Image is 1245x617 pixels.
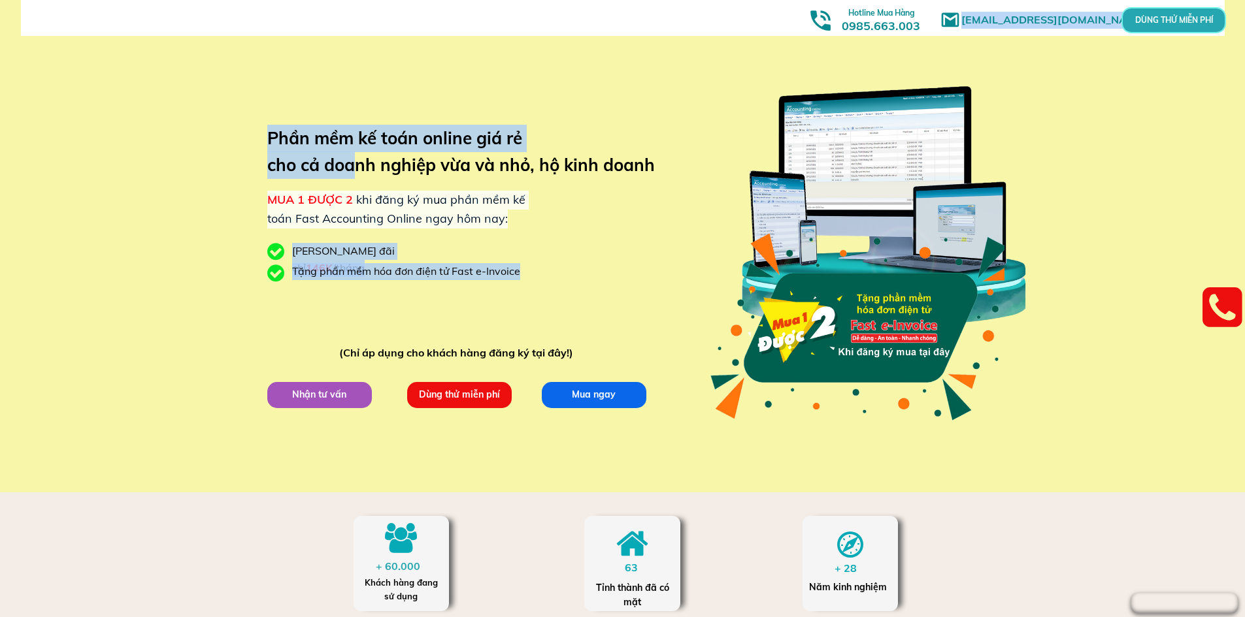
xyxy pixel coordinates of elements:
[306,261,333,274] span: 146K
[292,263,530,280] div: Tặng phần mềm hóa đơn điện tử Fast e-Invoice
[835,560,869,577] div: + 28
[267,382,372,408] p: Nhận tư vấn
[267,192,525,226] span: khi đăng ký mua phần mềm kế toán Fast Accounting Online ngay hôm nay:
[848,8,914,18] span: Hotline Mua Hàng
[292,243,462,276] div: [PERSON_NAME] đãi chỉ /tháng
[625,560,650,577] div: 63
[339,345,579,362] div: (Chỉ áp dụng cho khách hàng đăng ký tại đây!)
[267,192,353,207] span: MUA 1 ĐƯỢC 2
[542,382,646,408] p: Mua ngay
[827,5,935,33] h3: 0985.663.003
[809,580,891,594] div: Năm kinh nghiệm
[360,576,442,603] div: Khách hàng đang sử dụng
[376,558,427,575] div: + 60.000
[267,125,674,179] h3: Phần mềm kế toán online giá rẻ cho cả doanh nghiệp vừa và nhỏ, hộ kinh doanh
[407,382,512,408] p: Dùng thử miễn phí
[961,12,1154,29] h1: [EMAIL_ADDRESS][DOMAIN_NAME]
[595,580,671,610] div: Tỉnh thành đã có mặt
